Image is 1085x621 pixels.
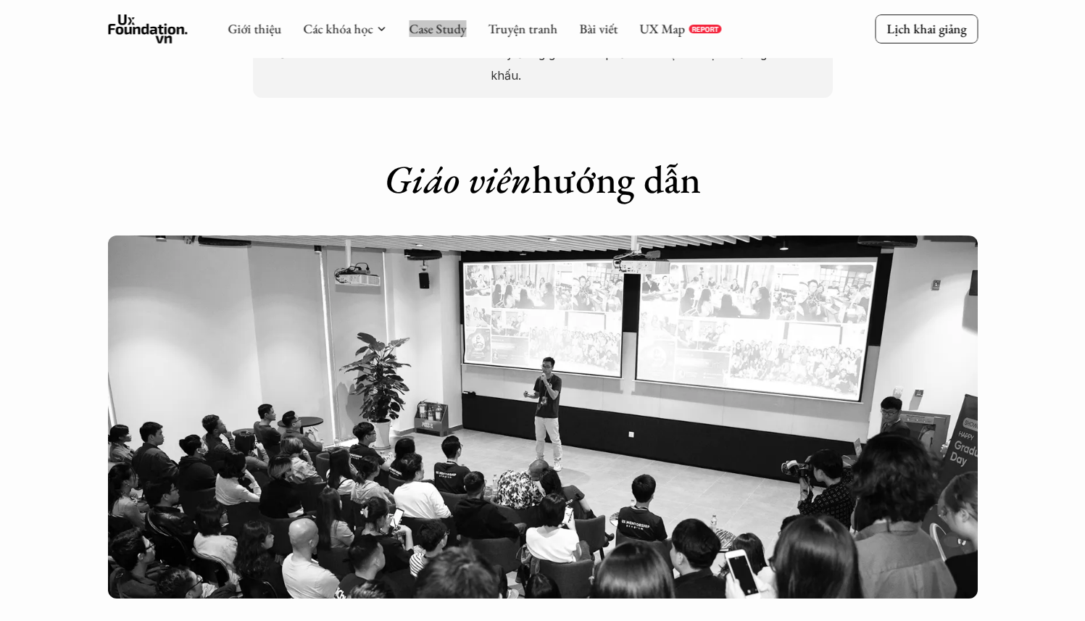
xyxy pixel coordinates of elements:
[875,14,978,43] a: Lịch khai giảng
[228,20,281,37] a: Giới thiệu
[409,20,466,37] a: Case Study
[303,20,373,37] a: Các khóa học
[579,20,618,37] a: Bài viết
[488,20,557,37] a: Truyện tranh
[491,43,822,87] p: Hãy đóng gói thành phầm của bạn và tự tin đứng trên sân khấu.
[639,20,685,37] a: UX Map
[384,154,532,204] em: Giáo viên
[689,25,721,33] a: REPORT
[253,156,833,203] h1: hướng dẫn
[691,25,718,33] p: REPORT
[886,20,966,37] p: Lịch khai giảng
